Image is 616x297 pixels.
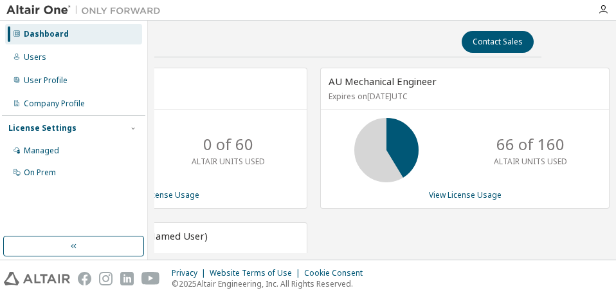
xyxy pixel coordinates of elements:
div: Website Terms of Use [210,268,304,278]
div: Cookie Consent [304,268,370,278]
p: 0 of 60 [203,133,253,155]
p: ALTAIR UNITS USED [494,156,567,167]
img: facebook.svg [78,272,91,285]
div: User Profile [24,75,68,86]
img: instagram.svg [99,272,113,285]
div: Privacy [172,268,210,278]
div: Dashboard [24,29,69,39]
img: altair_logo.svg [4,272,70,285]
p: Expires on [DATE] UTC [26,245,296,256]
button: Contact Sales [462,31,534,53]
p: Expires on [DATE] UTC [329,91,598,102]
div: Users [24,52,46,62]
img: linkedin.svg [120,272,134,285]
a: View License Usage [127,189,199,200]
a: View License Usage [429,189,502,200]
img: youtube.svg [141,272,160,285]
div: On Prem [24,168,56,178]
div: Company Profile [24,99,85,109]
p: 66 of 160 [496,133,565,155]
div: Managed [24,146,59,156]
p: Expires on [DATE] UTC [26,91,296,102]
p: © 2025 Altair Engineering, Inc. All Rights Reserved. [172,278,370,289]
p: ALTAIR UNITS USED [192,156,265,167]
img: Altair One [6,4,167,17]
div: License Settings [8,123,77,133]
span: AU Mechanical Engineer [329,75,437,88]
